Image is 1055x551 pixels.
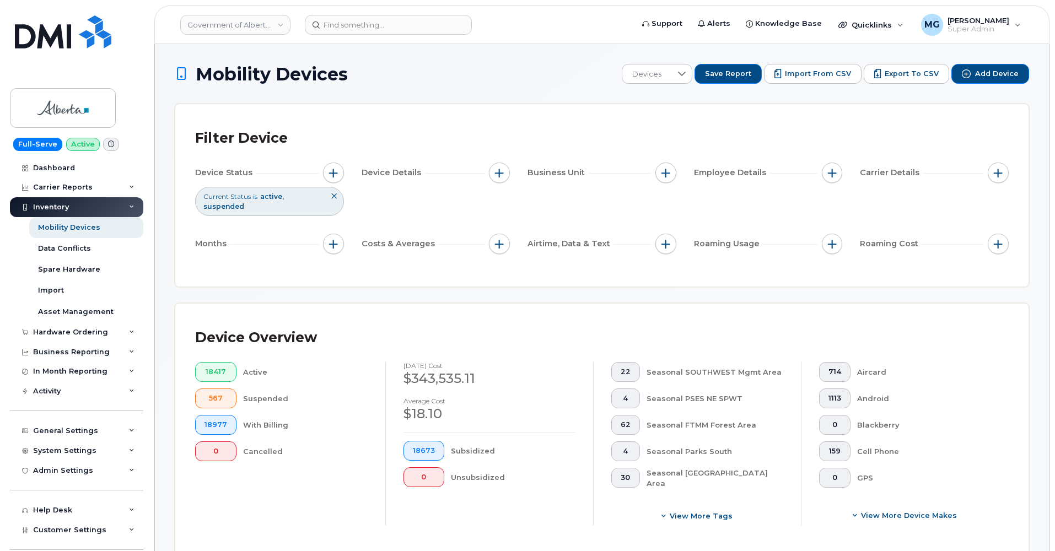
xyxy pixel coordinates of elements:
span: Costs & Averages [362,238,438,250]
span: 0 [828,473,841,482]
button: 0 [819,415,851,435]
div: Active [243,362,368,382]
button: 0 [403,467,444,487]
div: Unsubsidized [451,467,576,487]
span: 0 [204,447,227,456]
div: Suspended [243,388,368,408]
button: Add Device [951,64,1029,84]
button: View More Device Makes [819,505,991,525]
button: Export to CSV [864,64,949,84]
button: Save Report [695,64,762,84]
span: 62 [621,420,631,429]
span: Carrier Details [860,167,923,179]
span: Save Report [705,69,751,79]
div: $18.10 [403,404,575,423]
span: 1113 [828,394,841,403]
span: 18417 [204,368,227,376]
span: Add Device [975,69,1019,79]
span: 4 [621,394,631,403]
span: active [260,192,284,201]
span: 30 [621,473,631,482]
span: Roaming Cost [860,238,922,250]
span: 4 [621,447,631,456]
h4: Average cost [403,397,575,404]
span: Business Unit [527,167,588,179]
span: Device Status [195,167,256,179]
span: Months [195,238,230,250]
div: $343,535.11 [403,369,575,388]
div: Seasonal PSES NE SPWT [647,388,784,408]
div: Device Overview [195,323,317,352]
button: 18673 [403,441,444,461]
div: Subsidized [451,441,576,461]
span: Roaming Usage [694,238,763,250]
button: 567 [195,388,236,408]
span: Mobility Devices [196,64,348,84]
div: Seasonal FTMM Forest Area [647,415,784,435]
div: With Billing [243,415,368,435]
div: Filter Device [195,124,288,153]
span: Import from CSV [785,69,851,79]
button: 18417 [195,362,236,382]
button: 62 [611,415,640,435]
span: 0 [413,473,435,482]
span: Airtime, Data & Text [527,238,613,250]
span: View More Device Makes [861,510,957,521]
button: View more tags [611,506,783,526]
div: Android [857,388,992,408]
button: 0 [195,441,236,461]
span: Device Details [362,167,424,179]
button: 714 [819,362,851,382]
span: Employee Details [694,167,769,179]
span: 22 [621,368,631,376]
span: 18673 [413,446,435,455]
div: Aircard [857,362,992,382]
span: 159 [828,447,841,456]
div: Seasonal SOUTHWEST Mgmt Area [647,362,784,382]
button: 30 [611,468,640,488]
button: 159 [819,441,851,461]
span: is [253,192,257,201]
div: Blackberry [857,415,992,435]
span: suspended [203,202,244,210]
button: 18977 [195,415,236,435]
button: 4 [611,388,640,408]
span: 714 [828,368,841,376]
span: View more tags [670,511,733,521]
button: Import from CSV [764,64,862,84]
span: Export to CSV [885,69,939,79]
div: GPS [857,468,992,488]
span: 0 [828,420,841,429]
div: Seasonal [GEOGRAPHIC_DATA] Area [647,468,784,488]
div: Cancelled [243,441,368,461]
div: Seasonal Parks South [647,441,784,461]
span: 18977 [204,420,227,429]
div: Cell Phone [857,441,992,461]
button: 22 [611,362,640,382]
button: 0 [819,468,851,488]
span: 567 [204,394,227,403]
span: Devices [622,64,671,84]
button: 1113 [819,388,851,408]
h4: [DATE] cost [403,362,575,369]
span: Current Status [203,192,251,201]
button: 4 [611,441,640,461]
